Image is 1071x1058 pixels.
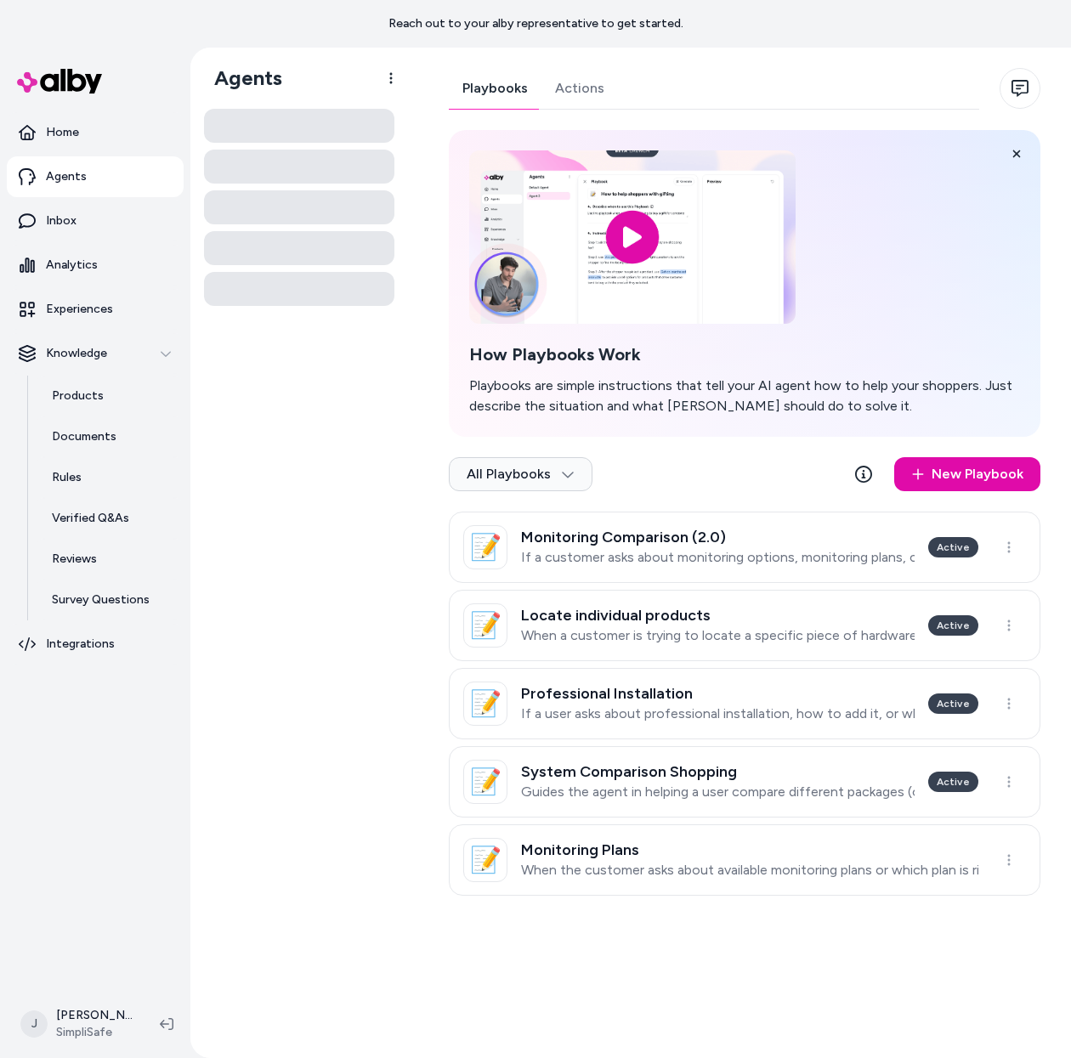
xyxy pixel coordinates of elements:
p: Agents [46,168,87,185]
span: J [20,1010,48,1038]
div: 📝 [463,760,507,804]
p: Guides the agent in helping a user compare different packages (or systems) based on their specifi... [521,784,915,801]
p: Documents [52,428,116,445]
div: Active [928,615,978,636]
p: If a customer asks about monitoring options, monitoring plans, or monitoring pricing. [521,549,915,566]
span: SimpliSafe [56,1024,133,1041]
a: 📝Monitoring Comparison (2.0)If a customer asks about monitoring options, monitoring plans, or mon... [449,512,1040,583]
a: Documents [35,416,184,457]
a: Agents [7,156,184,197]
h3: System Comparison Shopping [521,763,915,780]
a: Rules [35,457,184,498]
a: Survey Questions [35,580,184,620]
p: Rules [52,469,82,486]
a: Verified Q&As [35,498,184,539]
p: Integrations [46,636,115,653]
a: Experiences [7,289,184,330]
a: Actions [541,68,618,109]
p: Reviews [52,551,97,568]
h1: Agents [201,65,282,91]
div: 📝 [463,525,507,569]
p: When a customer is trying to locate a specific piece of hardware. [521,627,915,644]
div: Active [928,772,978,792]
div: Active [928,537,978,557]
span: All Playbooks [467,466,575,483]
p: Products [52,388,104,405]
a: Reviews [35,539,184,580]
a: 📝Professional InstallationIf a user asks about professional installation, how to add it, or wheth... [449,668,1040,739]
a: Home [7,112,184,153]
img: alby Logo [17,69,102,93]
p: Reach out to your alby representative to get started. [388,15,683,32]
p: [PERSON_NAME] [56,1007,133,1024]
button: J[PERSON_NAME]SimpliSafe [10,997,146,1051]
div: 📝 [463,682,507,726]
a: 📝Monitoring PlansWhen the customer asks about available monitoring plans or which plan is right f... [449,824,1040,896]
h2: How Playbooks Work [469,344,1020,365]
a: 📝System Comparison ShoppingGuides the agent in helping a user compare different packages (or syst... [449,746,1040,818]
p: Survey Questions [52,591,150,608]
a: Playbooks [449,68,541,109]
p: Inbox [46,212,76,229]
h3: Locate individual products [521,607,915,624]
button: Knowledge [7,333,184,374]
a: 📝Locate individual productsWhen a customer is trying to locate a specific piece of hardware.Active [449,590,1040,661]
p: Knowledge [46,345,107,362]
h3: Monitoring Plans [521,841,978,858]
p: Verified Q&As [52,510,129,527]
a: Analytics [7,245,184,286]
p: If a user asks about professional installation, how to add it, or whether it's included or an add... [521,705,915,722]
p: When the customer asks about available monitoring plans or which plan is right for them. [521,862,978,879]
div: 📝 [463,603,507,648]
button: All Playbooks [449,457,592,491]
div: Active [928,693,978,714]
p: Experiences [46,301,113,318]
a: Inbox [7,201,184,241]
div: 📝 [463,838,507,882]
h3: Monitoring Comparison (2.0) [521,529,915,546]
p: Playbooks are simple instructions that tell your AI agent how to help your shoppers. Just describ... [469,376,1020,416]
a: Integrations [7,624,184,665]
p: Analytics [46,257,98,274]
p: Home [46,124,79,141]
a: Products [35,376,184,416]
h3: Professional Installation [521,685,915,702]
a: New Playbook [894,457,1040,491]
